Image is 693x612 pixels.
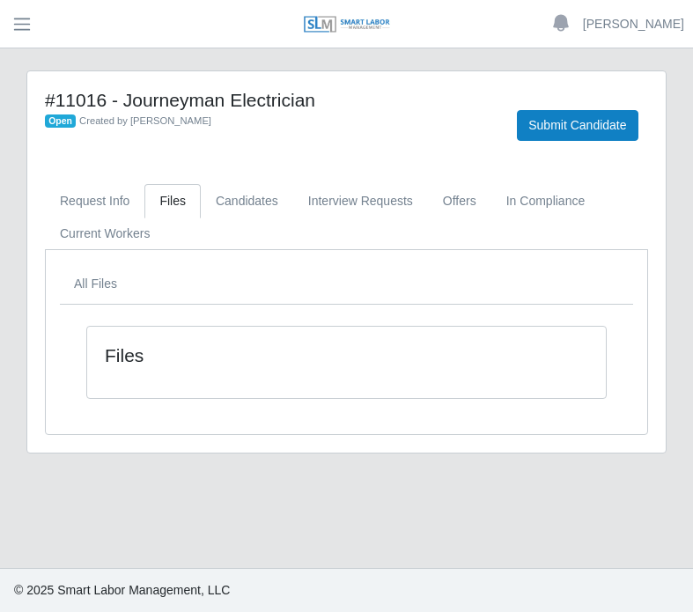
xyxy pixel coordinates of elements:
[45,217,165,251] a: Current Workers
[79,115,211,126] span: Created by [PERSON_NAME]
[491,184,601,218] a: In Compliance
[293,184,428,218] a: Interview Requests
[45,89,490,111] h4: #11016 - Journeyman Electrician
[45,114,76,129] span: Open
[14,583,230,597] span: © 2025 Smart Labor Management, LLC
[45,184,144,218] a: Request Info
[144,184,201,218] a: Files
[201,184,293,218] a: Candidates
[583,15,684,33] a: [PERSON_NAME]
[428,184,491,218] a: Offers
[105,344,291,366] h4: Files
[517,110,638,141] button: Submit Candidate
[74,275,117,293] li: All Files
[303,15,391,34] img: SLM Logo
